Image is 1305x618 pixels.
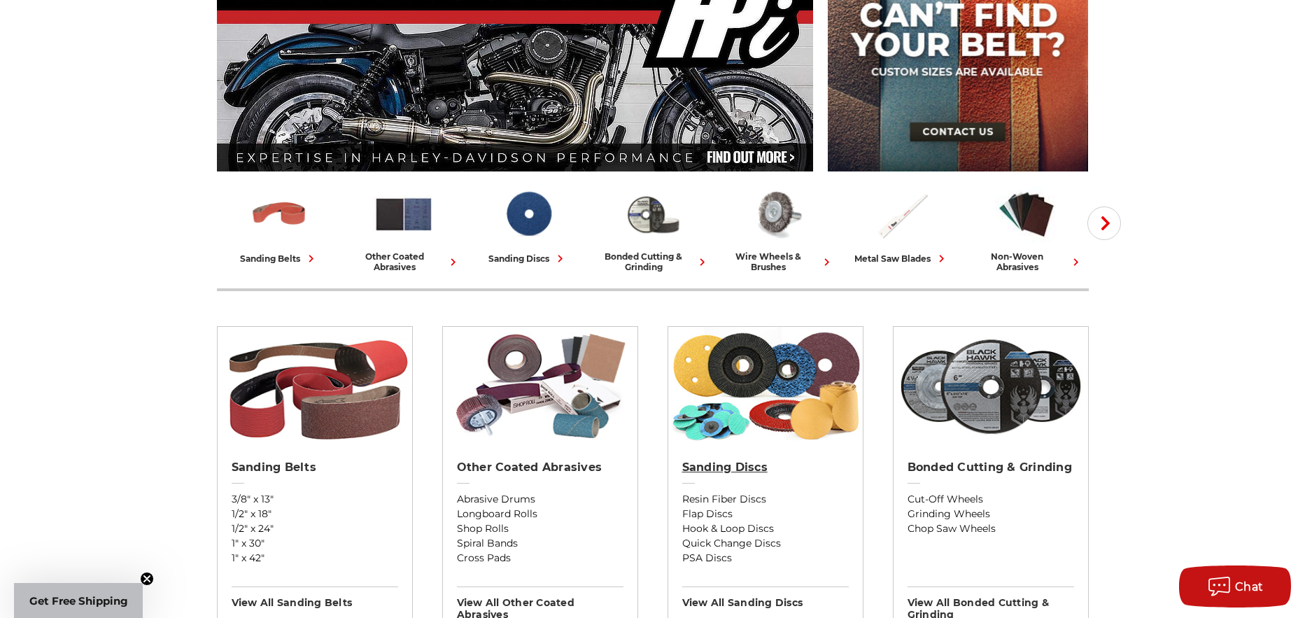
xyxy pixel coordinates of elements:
a: Shop Rolls [457,521,623,536]
a: Cut-Off Wheels [908,492,1074,507]
img: Non-woven Abrasives [996,184,1057,244]
img: Sanding Belts [218,327,412,446]
div: sanding belts [240,251,318,266]
a: non-woven abrasives [970,184,1083,272]
a: wire wheels & brushes [721,184,834,272]
a: 1/2" x 18" [232,507,398,521]
button: Next [1087,206,1121,240]
a: other coated abrasives [347,184,460,272]
a: Chop Saw Wheels [908,521,1074,536]
a: 1/2" x 24" [232,521,398,536]
div: bonded cutting & grinding [596,251,710,272]
img: Sanding Discs [668,327,863,446]
h3: View All sanding belts [232,587,398,609]
a: sanding belts [223,184,336,266]
div: sanding discs [488,251,567,266]
img: Sanding Discs [498,184,559,244]
a: sanding discs [472,184,585,266]
h2: Sanding Discs [682,461,849,475]
a: Resin Fiber Discs [682,492,849,507]
img: Other Coated Abrasives [443,327,637,446]
div: non-woven abrasives [970,251,1083,272]
img: Other Coated Abrasives [373,184,435,244]
button: Close teaser [140,572,154,586]
div: other coated abrasives [347,251,460,272]
img: Bonded Cutting & Grinding [622,184,684,244]
a: PSA Discs [682,551,849,566]
a: Quick Change Discs [682,536,849,551]
span: Get Free Shipping [29,594,128,608]
div: metal saw blades [854,251,949,266]
img: Bonded Cutting & Grinding [894,327,1088,446]
a: 1" x 30" [232,536,398,551]
div: Get Free ShippingClose teaser [14,583,143,618]
a: Spiral Bands [457,536,623,551]
a: metal saw blades [845,184,959,266]
img: Sanding Belts [248,184,310,244]
button: Chat [1179,566,1291,608]
a: Hook & Loop Discs [682,521,849,536]
h3: View All sanding discs [682,587,849,609]
h2: Bonded Cutting & Grinding [908,461,1074,475]
img: Metal Saw Blades [871,184,933,244]
a: Flap Discs [682,507,849,521]
h2: Other Coated Abrasives [457,461,623,475]
a: Abrasive Drums [457,492,623,507]
h2: Sanding Belts [232,461,398,475]
div: wire wheels & brushes [721,251,834,272]
a: Grinding Wheels [908,507,1074,521]
a: 1" x 42" [232,551,398,566]
a: 3/8" x 13" [232,492,398,507]
a: Cross Pads [457,551,623,566]
a: bonded cutting & grinding [596,184,710,272]
img: Wire Wheels & Brushes [747,184,808,244]
a: Longboard Rolls [457,507,623,521]
span: Chat [1235,580,1264,594]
